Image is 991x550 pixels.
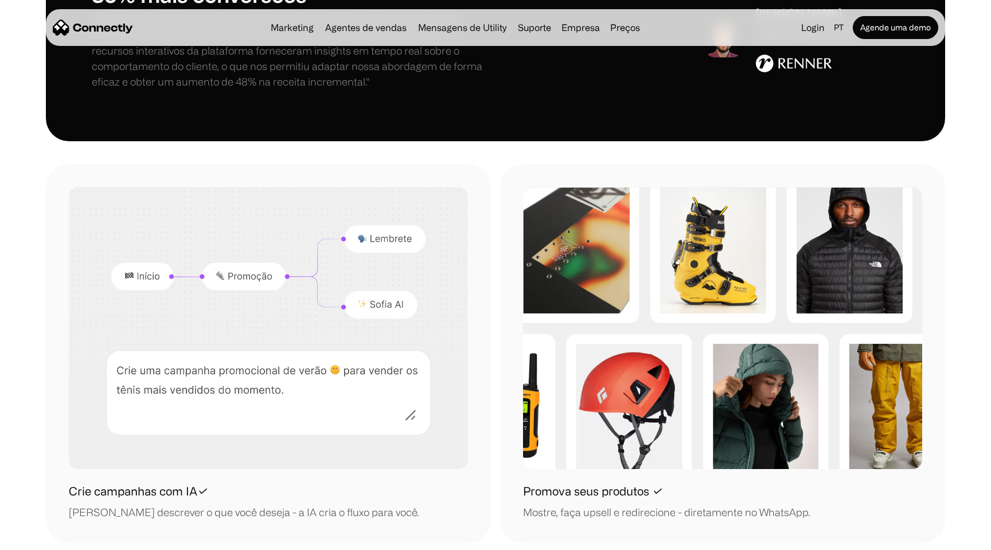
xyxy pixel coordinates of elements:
a: Agende uma demo [853,16,938,39]
aside: Language selected: Português (Brasil) [11,529,69,546]
div: pt [834,20,844,36]
a: Preços [606,23,645,32]
a: Marketing [266,23,318,32]
a: home [53,19,133,36]
a: Login [797,20,829,36]
div: [PERSON_NAME] descrever o que você deseja - a IA cria o fluxo para você. [69,505,419,520]
a: Agentes de vendas [321,23,411,32]
a: Suporte [513,23,556,32]
h1: Promova seus produtos ✓ [523,483,663,500]
div: pt [829,20,850,36]
ul: Language list [23,530,69,546]
div: Empresa [561,20,600,36]
a: Mensagens de Utility [413,23,511,32]
h1: Crie campanhas com IA✓ [69,483,208,500]
div: Mostre, faça upsell e redirecione - diretamente no WhatsApp. [523,505,810,520]
p: "Usando o WhatsApp para recuperação de carrinho, aumentamos as taxas de conversão on-line em até ... [92,12,495,90]
div: Empresa [558,20,603,36]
